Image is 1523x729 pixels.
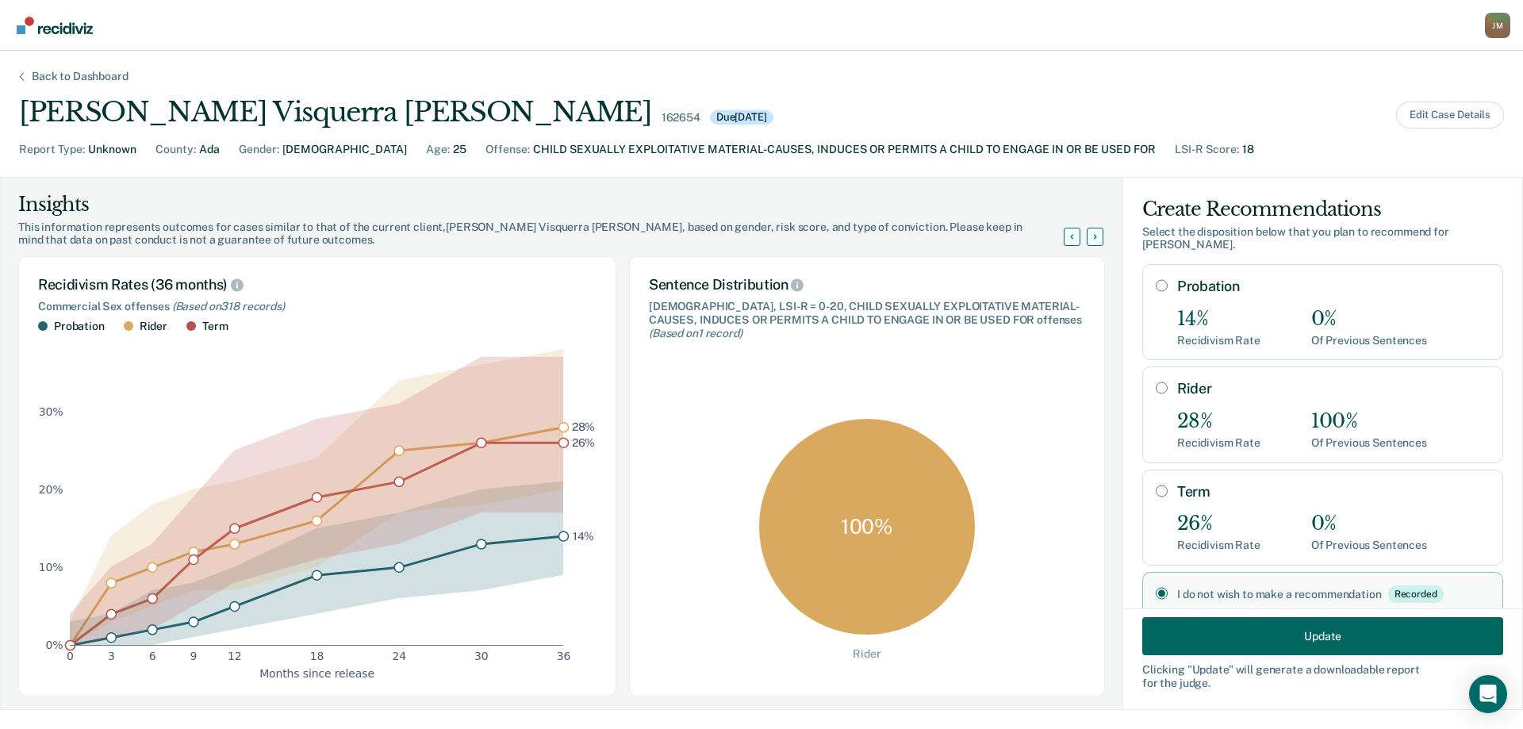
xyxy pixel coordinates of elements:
[54,320,105,333] div: Probation
[1311,410,1427,433] div: 100%
[1396,102,1504,129] button: Edit Case Details
[310,650,324,662] text: 18
[1142,663,1503,690] div: Clicking " Update " will generate a downloadable report for the judge.
[70,349,563,645] g: area
[1485,13,1510,38] div: J M
[853,647,880,661] div: Rider
[38,300,597,313] div: Commercial Sex offenses
[1485,13,1510,38] button: Profile dropdown button
[710,110,773,125] div: Due [DATE]
[1142,617,1503,655] button: Update
[38,276,597,294] div: Recidivism Rates (36 months)
[1177,512,1260,535] div: 26%
[1142,225,1503,252] div: Select the disposition below that you plan to recommend for [PERSON_NAME] .
[392,650,406,662] text: 24
[1177,585,1490,603] label: I do not wish to make a recommendation
[572,420,596,433] text: 28%
[1469,675,1507,713] div: Open Intercom Messenger
[18,192,1083,217] div: Insights
[649,327,742,340] span: (Based on 1 record )
[1177,308,1260,331] div: 14%
[155,141,196,158] div: County :
[39,405,63,650] g: y-axis tick label
[259,666,374,679] g: x-axis label
[1142,197,1503,222] div: Create Recommendations
[1177,334,1260,347] div: Recidivism Rate
[19,96,652,129] div: [PERSON_NAME] Visquerra [PERSON_NAME]
[1177,539,1260,552] div: Recidivism Rate
[474,650,489,662] text: 30
[573,529,595,542] text: 14%
[1175,141,1239,158] div: LSI-R Score :
[39,405,63,417] text: 30%
[66,422,569,650] g: dot
[649,300,1085,340] div: [DEMOGRAPHIC_DATA], LSI-R = 0-20, CHILD SEXUALLY EXPLOITATIVE MATERIAL-CAUSES, INDUCES OR PERMITS...
[140,320,167,333] div: Rider
[572,435,596,448] text: 26%
[1242,141,1254,158] div: 18
[1311,436,1427,450] div: Of Previous Sentences
[1177,436,1260,450] div: Recidivism Rate
[259,666,374,679] text: Months since release
[662,111,700,125] div: 162654
[557,650,571,662] text: 36
[239,141,279,158] div: Gender :
[202,320,228,333] div: Term
[39,482,63,495] text: 20%
[190,650,198,662] text: 9
[46,639,63,651] text: 0%
[1311,539,1427,552] div: Of Previous Sentences
[13,70,148,83] div: Back to Dashboard
[228,650,242,662] text: 12
[485,141,530,158] div: Offense :
[282,141,407,158] div: [DEMOGRAPHIC_DATA]
[67,650,570,662] g: x-axis tick label
[88,141,136,158] div: Unknown
[759,419,975,635] div: 100 %
[533,141,1156,158] div: CHILD SEXUALLY EXPLOITATIVE MATERIAL-CAUSES, INDUCES OR PERMITS A CHILD TO ENGAGE IN OR BE USED FOR
[1177,380,1490,397] label: Rider
[572,420,596,542] g: text
[1388,585,1444,603] div: Recorded
[426,141,450,158] div: Age :
[453,141,466,158] div: 25
[39,560,63,573] text: 10%
[1177,483,1490,501] label: Term
[1177,410,1260,433] div: 28%
[1311,308,1427,331] div: 0%
[19,141,85,158] div: Report Type :
[17,17,93,34] img: Recidiviz
[1311,512,1427,535] div: 0%
[1311,334,1427,347] div: Of Previous Sentences
[199,141,220,158] div: Ada
[18,221,1083,247] div: This information represents outcomes for cases similar to that of the current client, [PERSON_NAM...
[172,300,285,313] span: (Based on 318 records )
[108,650,115,662] text: 3
[649,276,1085,294] div: Sentence Distribution
[67,650,74,662] text: 0
[149,650,156,662] text: 6
[1177,278,1490,295] label: Probation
